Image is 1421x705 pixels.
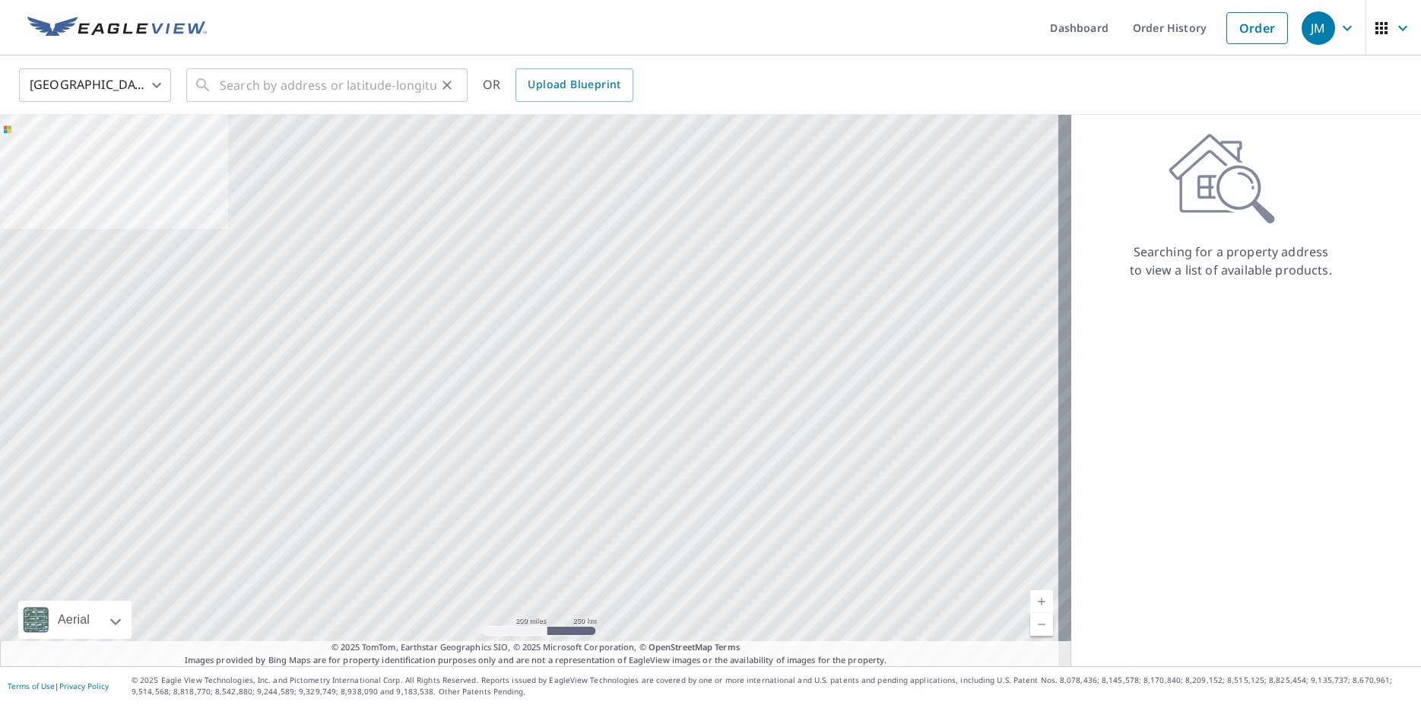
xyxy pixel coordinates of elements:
div: Aerial [18,601,132,639]
a: Current Level 5, Zoom Out [1030,613,1053,636]
a: Privacy Policy [59,681,109,691]
span: © 2025 TomTom, Earthstar Geographics SIO, © 2025 Microsoft Corporation, © [331,641,740,654]
div: [GEOGRAPHIC_DATA] [19,64,171,106]
a: OpenStreetMap [649,641,712,653]
a: Current Level 5, Zoom In [1030,590,1053,613]
div: Aerial [53,601,94,639]
span: Upload Blueprint [528,75,620,94]
a: Terms [715,641,740,653]
img: EV Logo [27,17,207,40]
a: Order [1226,12,1288,44]
input: Search by address or latitude-longitude [220,64,436,106]
p: | [8,681,109,691]
div: JM [1302,11,1335,45]
p: © 2025 Eagle View Technologies, Inc. and Pictometry International Corp. All Rights Reserved. Repo... [132,675,1413,697]
p: Searching for a property address to view a list of available products. [1129,243,1333,279]
a: Upload Blueprint [515,68,633,102]
div: OR [483,68,633,102]
a: Terms of Use [8,681,55,691]
button: Clear [436,75,458,96]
